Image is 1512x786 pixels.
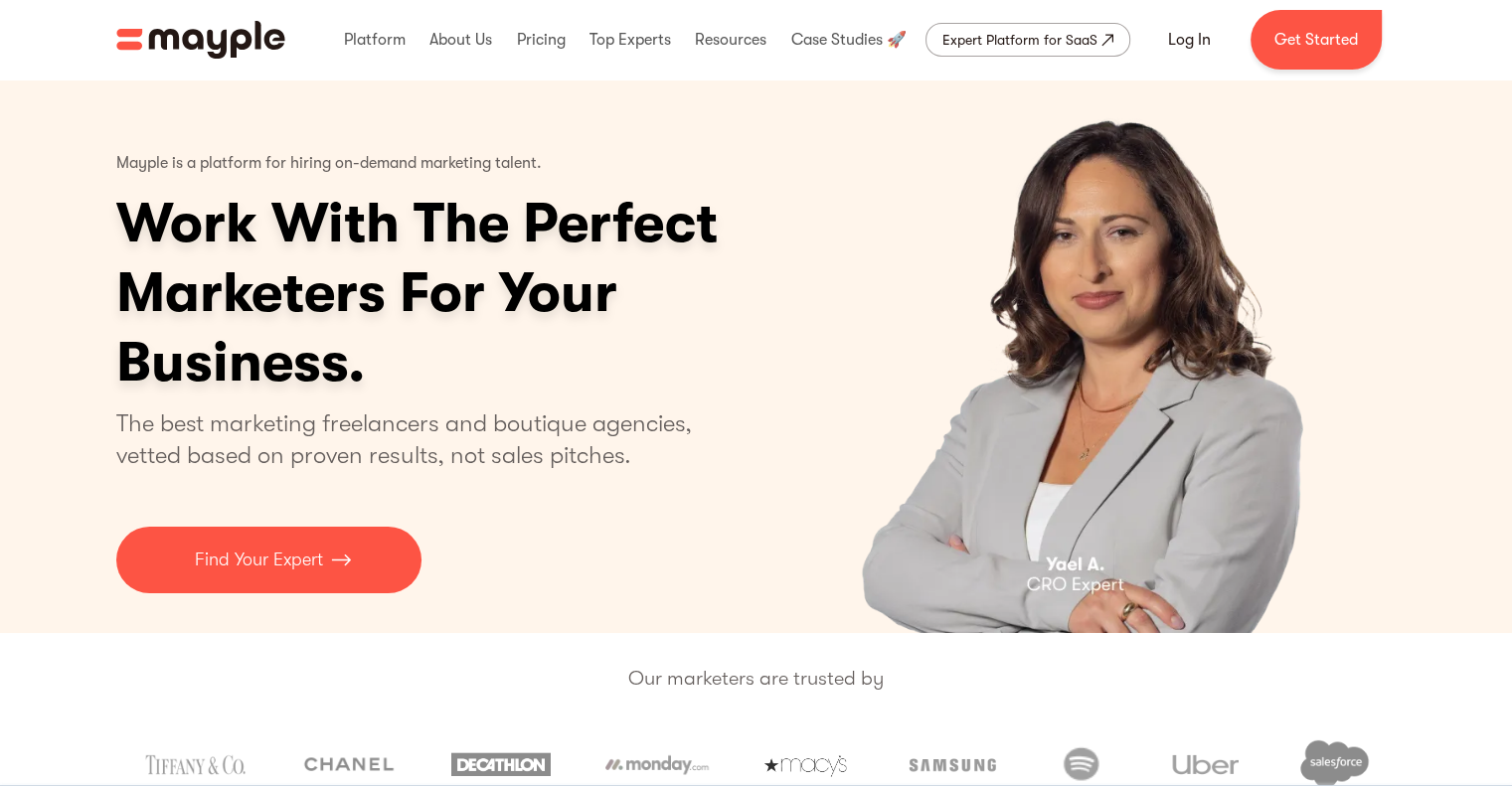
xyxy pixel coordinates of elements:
[116,527,421,593] a: Find Your Expert
[424,8,497,72] div: About Us
[1251,10,1382,70] a: Get Started
[116,189,872,397] h1: Work With The Perfect Marketers For Your Business.
[1144,16,1235,64] a: Log In
[116,139,542,189] p: Mayple is a platform for hiring on-demand marketing talent.
[585,8,676,72] div: Top Experts
[775,79,1397,633] div: 3 of 4
[942,28,1097,52] div: Expert Platform for SaaS
[511,8,570,72] div: Pricing
[925,23,1130,57] a: Expert Platform for SaaS
[116,21,285,59] img: Mayple logo
[116,407,716,471] p: The best marketing freelancers and boutique agencies, vetted based on proven results, not sales p...
[690,8,771,72] div: Resources
[116,21,285,59] a: home
[775,79,1397,633] div: carousel
[195,547,323,573] p: Find Your Expert
[339,8,411,72] div: Platform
